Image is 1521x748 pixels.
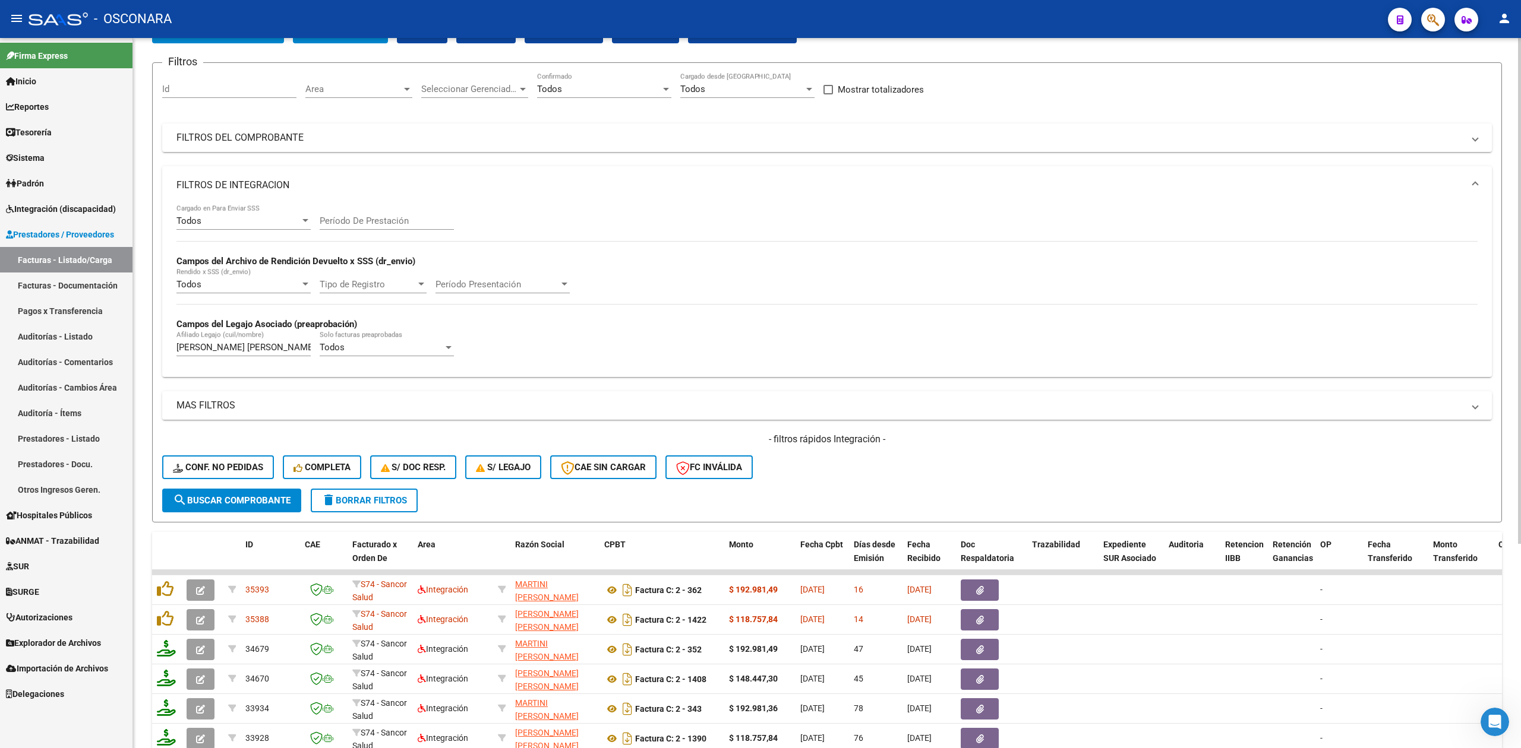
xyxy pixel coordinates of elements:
[515,609,579,632] span: [PERSON_NAME] [PERSON_NAME]
[515,540,564,549] span: Razón Social
[729,585,778,594] strong: $ 192.981,49
[176,215,201,226] span: Todos
[176,179,1463,192] mat-panel-title: FILTROS DE INTEGRACION
[352,609,407,632] span: S74 - Sancor Salud
[162,455,274,479] button: Conf. no pedidas
[537,84,562,94] span: Todos
[162,489,301,512] button: Buscar Comprobante
[352,579,407,603] span: S74 - Sancor Salud
[838,83,924,97] span: Mostrar totalizadores
[176,399,1463,412] mat-panel-title: MAS FILTROS
[1032,540,1080,549] span: Trazabilidad
[436,279,559,290] span: Período Presentación
[1268,532,1315,584] datatable-header-cell: Retención Ganancias
[381,462,446,473] span: S/ Doc Resp.
[241,532,300,584] datatable-header-cell: ID
[635,734,706,743] strong: Factura C: 2 - 1390
[418,540,436,549] span: Area
[635,674,706,684] strong: Factura C: 2 - 1408
[550,455,657,479] button: CAE SIN CARGAR
[245,703,269,713] span: 33934
[283,455,361,479] button: Completa
[176,319,357,329] strong: Campos del Legajo Asociado (preaprobación)
[676,462,742,473] span: FC Inválida
[599,532,724,584] datatable-header-cell: CPBT
[561,462,646,473] span: CAE SIN CARGAR
[907,703,932,713] span: [DATE]
[162,391,1492,420] mat-expansion-panel-header: MAS FILTROS
[729,614,778,624] strong: $ 118.757,84
[421,84,517,94] span: Seleccionar Gerenciador
[800,585,825,594] span: [DATE]
[176,131,1463,144] mat-panel-title: FILTROS DEL COMPROBANTE
[515,698,579,721] span: MARTINI [PERSON_NAME]
[1481,708,1509,736] iframe: Intercom live chat
[352,668,407,692] span: S74 - Sancor Salud
[800,644,825,654] span: [DATE]
[854,614,863,624] span: 14
[94,6,172,32] span: - OSCONARA
[1320,733,1323,743] span: -
[680,84,705,94] span: Todos
[729,540,753,549] span: Monto
[800,674,825,683] span: [DATE]
[321,493,336,507] mat-icon: delete
[6,202,116,215] span: Integración (discapacidad)
[620,699,635,718] i: Descargar documento
[1099,532,1164,584] datatable-header-cell: Expediente SUR Asociado
[162,166,1492,204] mat-expansion-panel-header: FILTROS DE INTEGRACION
[6,534,99,547] span: ANMAT - Trazabilidad
[907,540,941,563] span: Fecha Recibido
[413,532,493,584] datatable-header-cell: Area
[173,493,187,507] mat-icon: search
[1363,532,1428,584] datatable-header-cell: Fecha Transferido
[515,637,595,662] div: 27266175332
[515,579,579,603] span: MARTINI [PERSON_NAME]
[1320,674,1323,683] span: -
[907,733,932,743] span: [DATE]
[665,455,753,479] button: FC Inválida
[724,532,796,584] datatable-header-cell: Monto
[162,204,1492,377] div: FILTROS DE INTEGRACION
[796,532,849,584] datatable-header-cell: Fecha Cpbt
[6,560,29,573] span: SUR
[729,674,778,683] strong: $ 148.447,30
[515,668,579,692] span: [PERSON_NAME] [PERSON_NAME]
[1320,585,1323,594] span: -
[418,703,468,713] span: Integración
[1433,540,1478,563] span: Monto Transferido
[1169,540,1204,549] span: Auditoria
[635,585,702,595] strong: Factura C: 2 - 362
[729,703,778,713] strong: $ 192.981,36
[305,84,402,94] span: Area
[245,733,269,743] span: 33928
[418,644,468,654] span: Integración
[635,615,706,625] strong: Factura C: 2 - 1422
[515,578,595,603] div: 27266175332
[418,674,468,683] span: Integración
[515,696,595,721] div: 27266175332
[418,733,468,743] span: Integración
[854,585,863,594] span: 16
[294,462,351,473] span: Completa
[6,177,44,190] span: Padrón
[1320,614,1323,624] span: -
[729,733,778,743] strong: $ 118.757,84
[173,462,263,473] span: Conf. no pedidas
[245,674,269,683] span: 34670
[6,126,52,139] span: Tesorería
[800,614,825,624] span: [DATE]
[352,540,397,563] span: Facturado x Orden De
[348,532,413,584] datatable-header-cell: Facturado x Orden De
[6,636,101,649] span: Explorador de Archivos
[907,644,932,654] span: [DATE]
[305,540,320,549] span: CAE
[854,644,863,654] span: 47
[176,256,415,267] strong: Campos del Archivo de Rendición Devuelto x SSS (dr_envio)
[6,49,68,62] span: Firma Express
[1103,540,1156,563] span: Expediente SUR Asociado
[1315,532,1363,584] datatable-header-cell: OP
[961,540,1014,563] span: Doc Respaldatoria
[510,532,599,584] datatable-header-cell: Razón Social
[245,614,269,624] span: 35388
